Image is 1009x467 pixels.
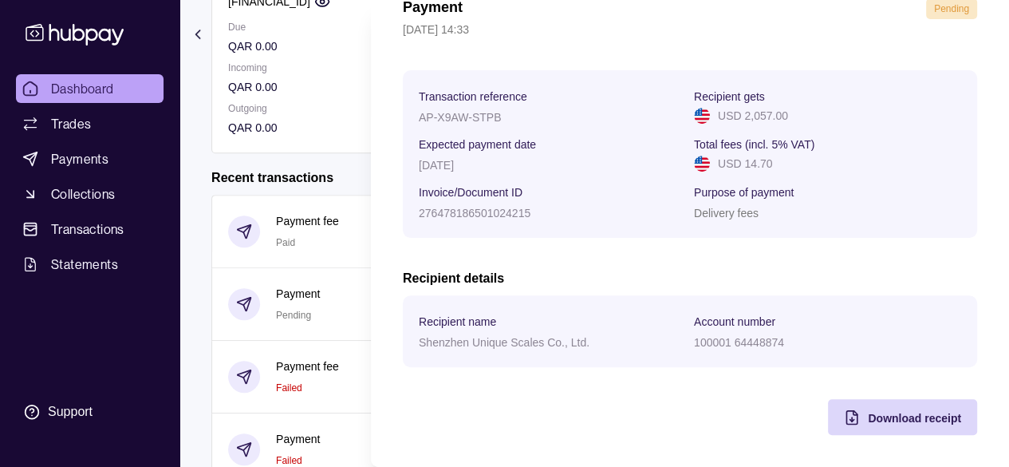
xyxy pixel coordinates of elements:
[694,108,710,124] img: us
[868,412,961,425] span: Download receipt
[694,156,710,172] img: us
[419,207,530,220] p: 276478186501024215
[934,3,969,14] span: Pending
[419,336,589,349] p: Shenzhen Unique Scales Co., Ltd.
[694,315,775,328] p: Account number
[403,21,977,38] p: [DATE] 14:33
[718,155,772,172] p: USD 14.70
[828,399,977,435] button: Download receipt
[694,138,814,151] p: Total fees (incl. 5% VAT)
[419,186,522,199] p: Invoice/Document ID
[403,270,977,287] h2: Recipient details
[718,107,788,125] p: USD 2,057.00
[694,207,759,220] p: Delivery fees
[419,111,501,124] p: AP-X9AW-STPB
[419,138,536,151] p: Expected payment date
[694,186,794,199] p: Purpose of payment
[419,159,454,172] p: [DATE]
[694,90,765,103] p: Recipient gets
[419,90,527,103] p: Transaction reference
[694,336,784,349] p: 100001 64448874
[419,315,496,328] p: Recipient name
